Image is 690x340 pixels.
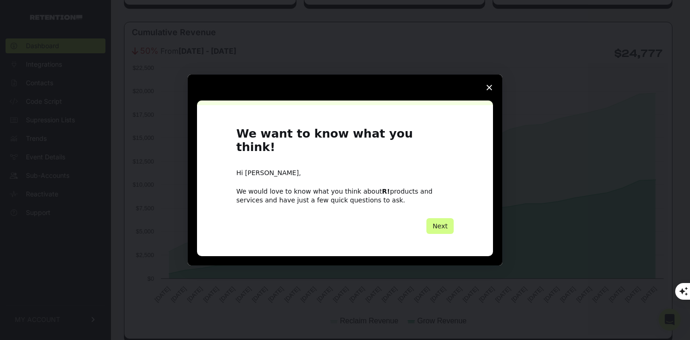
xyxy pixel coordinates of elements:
[382,188,390,195] b: R!
[426,218,454,234] button: Next
[236,127,454,159] h1: We want to know what you think!
[476,75,502,101] span: Close survey
[236,187,454,204] div: We would love to know what you think about products and services and have just a few quick questi...
[236,169,454,178] div: Hi [PERSON_NAME],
